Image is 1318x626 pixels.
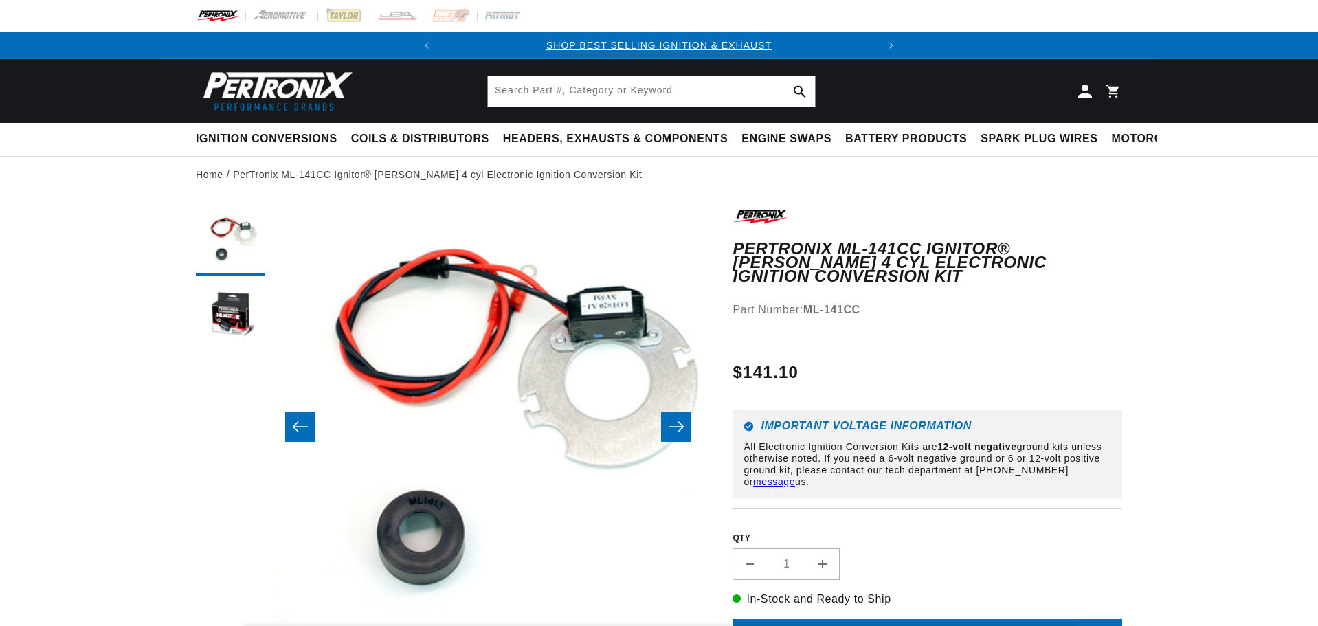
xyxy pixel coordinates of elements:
strong: 12-volt negative [937,441,1016,452]
button: Search Part #, Category or Keyword [785,76,815,107]
strong: ML-141CC [803,304,860,315]
p: In-Stock and Ready to Ship [733,590,1122,608]
button: Slide right [661,412,691,442]
summary: Spark Plug Wires [974,123,1104,155]
span: $141.10 [733,360,798,385]
div: Announcement [440,38,878,53]
span: Engine Swaps [741,132,831,146]
summary: Ignition Conversions [196,123,344,155]
a: message [753,476,795,487]
summary: Motorcycle [1105,123,1200,155]
button: Translation missing: en.sections.announcements.previous_announcement [413,32,440,59]
summary: Engine Swaps [735,123,838,155]
a: Home [196,167,223,182]
div: 1 of 2 [440,38,878,53]
h1: PerTronix ML-141CC Ignitor® [PERSON_NAME] 4 cyl Electronic Ignition Conversion Kit [733,242,1122,284]
span: Headers, Exhausts & Components [503,132,728,146]
h6: Important Voltage Information [744,421,1111,432]
input: Search Part #, Category or Keyword [488,76,815,107]
slideshow-component: Translation missing: en.sections.announcements.announcement_bar [161,32,1157,59]
button: Load image 2 in gallery view [196,282,265,351]
summary: Battery Products [838,123,974,155]
summary: Headers, Exhausts & Components [496,123,735,155]
button: Translation missing: en.sections.announcements.next_announcement [878,32,905,59]
label: QTY [733,533,1122,544]
div: Part Number: [733,301,1122,319]
span: Spark Plug Wires [981,132,1097,146]
img: Pertronix [196,67,354,115]
summary: Coils & Distributors [344,123,496,155]
span: Motorcycle [1112,132,1194,146]
a: SHOP BEST SELLING IGNITION & EXHAUST [546,40,772,51]
button: Slide left [285,412,315,442]
button: Load image 1 in gallery view [196,207,265,276]
span: Battery Products [845,132,967,146]
nav: breadcrumbs [196,167,1122,182]
span: Ignition Conversions [196,132,337,146]
p: All Electronic Ignition Conversion Kits are ground kits unless otherwise noted. If you need a 6-v... [744,441,1111,487]
span: Coils & Distributors [351,132,489,146]
a: PerTronix ML-141CC Ignitor® [PERSON_NAME] 4 cyl Electronic Ignition Conversion Kit [233,167,642,182]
